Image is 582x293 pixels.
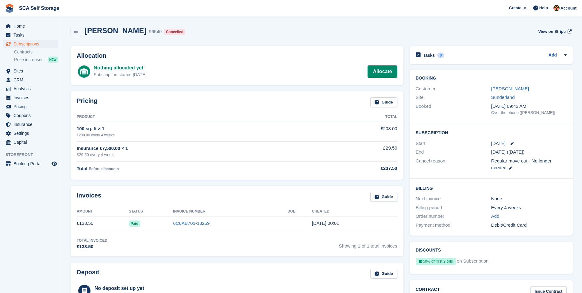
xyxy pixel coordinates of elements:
a: 6C6AB701-13259 [173,221,210,226]
span: Help [539,5,548,11]
a: Contracts [14,49,58,55]
td: £208.00 [319,122,397,141]
a: menu [3,67,58,75]
a: menu [3,40,58,48]
h2: Subscription [416,129,567,135]
th: Invoice Number [173,207,287,217]
a: View on Stripe [536,26,573,37]
span: Paid [129,221,140,227]
a: menu [3,111,58,120]
span: Account [561,5,576,11]
span: Before discounts [89,167,119,171]
div: Next invoice [416,195,491,202]
span: Regular move out - No longer needed [491,158,552,170]
th: Created [312,207,397,217]
th: Total [319,112,397,122]
div: NEW [48,57,58,63]
a: menu [3,76,58,84]
h2: Invoices [77,192,101,202]
span: on Subscription [457,258,488,268]
img: stora-icon-8386f47178a22dfd0bd8f6a31ec36ba5ce8667c1dd55bd0f319d3a0aa187defe.svg [5,4,14,13]
th: Product [77,112,319,122]
span: Settings [13,129,50,138]
div: Customer [416,85,491,92]
h2: Discounts [416,248,567,253]
div: End [416,149,491,156]
a: menu [3,22,58,30]
span: Home [13,22,50,30]
div: Subscription started [DATE] [94,72,146,78]
a: menu [3,102,58,111]
th: Status [129,207,173,217]
span: Pricing [13,102,50,111]
div: None [491,195,567,202]
span: Capital [13,138,50,146]
span: Booking Portal [13,159,50,168]
div: No deposit set up yet [94,285,221,292]
a: menu [3,129,58,138]
div: Cancel reason [416,158,491,171]
a: Sunderland [491,95,515,100]
div: 0 [437,53,444,58]
h2: Booking [416,76,567,81]
div: Billing period [416,204,491,211]
a: Guide [370,97,397,107]
div: Nothing allocated yet [94,64,146,72]
div: Every 4 weeks [491,204,567,211]
div: Start [416,140,491,147]
th: Amount [77,207,129,217]
a: Guide [370,269,397,279]
span: Insurance [13,120,50,129]
span: View on Stripe [538,29,565,35]
a: Price increases NEW [14,56,58,63]
a: [PERSON_NAME] [491,86,529,91]
a: menu [3,138,58,146]
span: Showing 1 of 1 total invoices [339,238,397,250]
div: £133.50 [77,243,107,250]
span: Analytics [13,84,50,93]
div: £237.50 [319,165,397,172]
a: menu [3,84,58,93]
div: Cancelled [164,29,185,35]
span: Invoices [13,93,50,102]
span: Create [509,5,521,11]
a: Add [491,213,499,220]
a: Preview store [51,160,58,167]
th: Due [287,207,312,217]
time: 2025-09-26 23:00:00 UTC [491,140,506,147]
h2: Deposit [77,269,99,279]
div: Over the phone ([PERSON_NAME]) [491,110,567,116]
h2: Tasks [423,53,435,58]
a: menu [3,31,58,39]
time: 2025-09-26 23:01:00 UTC [312,221,339,226]
a: menu [3,120,58,129]
h2: Pricing [77,97,98,107]
a: Guide [370,192,397,202]
h2: [PERSON_NAME] [85,26,146,35]
div: 50% off first 2 bills [416,258,456,265]
span: [DATE] ([DATE]) [491,149,525,154]
div: 100 sq. ft × 1 [77,125,319,132]
div: Order number [416,213,491,220]
div: [DATE] 09:43 AM [491,103,567,110]
a: Allocate [368,65,397,78]
span: Coupons [13,111,50,120]
div: £208.00 every 4 weeks [77,132,319,138]
div: Insurance £7,500.00 × 1 [77,145,319,152]
span: Sites [13,67,50,75]
div: 96540 [149,28,162,35]
td: £133.50 [77,217,129,230]
span: Total [77,166,87,171]
h2: Allocation [77,52,397,59]
div: Total Invoiced [77,238,107,243]
a: menu [3,159,58,168]
div: Payment method [416,222,491,229]
span: Subscriptions [13,40,50,48]
span: Price increases [14,57,44,63]
h2: Billing [416,185,567,191]
span: Tasks [13,31,50,39]
span: CRM [13,76,50,84]
img: Sarah Race [553,5,560,11]
a: SCA Self Storage [17,3,62,13]
span: Storefront [6,152,61,158]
